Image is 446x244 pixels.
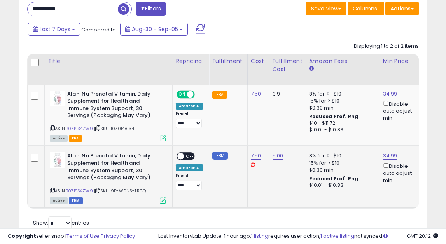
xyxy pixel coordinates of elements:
span: All listings currently available for purchase on Amazon [50,197,68,204]
div: 3.9 [273,91,300,98]
small: FBA [212,91,227,99]
a: 34.99 [383,90,397,98]
span: Show: entries [33,219,89,227]
div: Repricing [176,57,206,65]
b: Alani Nu Prenatal Vitamin, Daily Supplement for Health and Immune System Support, 30 Servings (Pa... [67,152,162,183]
a: B07P134ZW9 [66,188,93,194]
div: $0.30 min [309,167,374,174]
div: seller snap | | [8,233,135,240]
a: Terms of Use [66,232,100,240]
div: $0.30 min [309,105,374,112]
button: Last 7 Days [28,23,80,36]
a: 7.50 [251,152,261,160]
span: Last 7 Days [40,25,70,33]
span: | SKU: 1070148134 [94,125,134,132]
b: Reduced Prof. Rng. [309,113,360,120]
button: Actions [385,2,419,15]
a: B07P134ZW9 [66,125,93,132]
div: Amazon AI [176,103,203,110]
span: FBA [69,135,82,142]
div: Preset: [176,111,203,129]
b: Alani Nu Prenatal Vitamin, Daily Supplement for Health and Immune System Support, 30 Servings (Pa... [67,91,162,121]
div: 15% for > $10 [309,98,374,105]
div: $10.01 - $10.83 [309,127,374,133]
div: Disable auto adjust min [383,99,420,122]
span: Compared to: [81,26,117,33]
div: Cost [251,57,266,65]
small: Amazon Fees. [309,65,314,72]
a: 1 active listing [320,232,354,240]
span: OFF [194,91,206,98]
div: Amazon Fees [309,57,376,65]
img: 31BC1h2IRAL._SL40_.jpg [50,152,65,168]
span: All listings currently available for purchase on Amazon [50,135,68,142]
span: ON [177,91,187,98]
button: Filters [136,2,166,16]
small: FBM [212,152,227,160]
div: Fulfillment Cost [273,57,303,73]
div: Fulfillment [212,57,244,65]
div: 8% for <= $10 [309,91,374,98]
span: OFF [184,153,196,160]
div: Title [48,57,169,65]
button: Save View [306,2,346,15]
div: Last InventoryLab Update: 1 hour ago, requires user action, not synced. [158,233,438,240]
div: Amazon AI [176,164,203,171]
img: 31BC1h2IRAL._SL40_.jpg [50,91,65,106]
button: Aug-30 - Sep-05 [120,23,188,36]
a: 7.50 [251,90,261,98]
strong: Copyright [8,232,36,240]
button: Columns [348,2,384,15]
span: Aug-30 - Sep-05 [132,25,178,33]
span: FBM [69,197,83,204]
div: Preset: [176,173,203,191]
span: 2025-09-13 20:12 GMT [407,232,438,240]
a: 1 listing [251,232,268,240]
a: 34.99 [383,152,397,160]
div: 8% for <= $10 [309,152,374,159]
a: 5.00 [273,152,283,160]
div: ASIN: [50,152,166,203]
b: Reduced Prof. Rng. [309,175,360,182]
div: 15% for > $10 [309,160,374,167]
span: | SKU: 9F-W0N5-TRCQ [94,188,146,194]
div: Disable auto adjust min [383,162,420,184]
div: $10.01 - $10.83 [309,182,374,189]
div: ASIN: [50,91,166,141]
a: Privacy Policy [101,232,135,240]
div: Min Price [383,57,423,65]
div: $10 - $11.72 [309,120,374,127]
div: Displaying 1 to 2 of 2 items [354,43,419,50]
span: Columns [353,5,377,12]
